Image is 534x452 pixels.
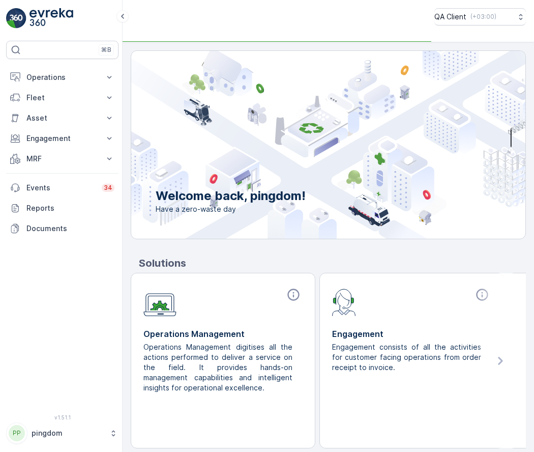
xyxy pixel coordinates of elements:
p: Fleet [26,93,98,103]
p: Welcome back, pingdom! [156,188,306,204]
p: Operations Management digitises all the actions performed to deliver a service on the field. It p... [143,342,294,393]
a: Reports [6,198,118,218]
img: logo_light-DOdMpM7g.png [29,8,73,29]
p: Documents [26,223,114,234]
div: PP [9,425,25,441]
button: QA Client(+03:00) [434,8,526,25]
button: PPpingdom [6,422,118,444]
p: Reports [26,203,114,213]
img: module-icon [332,288,356,316]
img: module-icon [143,288,176,317]
p: Engagement consists of all the activities for customer facing operations from order receipt to in... [332,342,483,373]
p: Asset [26,113,98,123]
button: Asset [6,108,118,128]
span: Have a zero-waste day [156,204,306,214]
a: Documents [6,218,118,239]
p: pingdom [32,428,104,438]
p: QA Client [434,12,466,22]
p: Engagement [332,328,491,340]
button: MRF [6,149,118,169]
p: Operations Management [143,328,303,340]
p: Events [26,183,96,193]
p: ⌘B [101,46,111,54]
img: city illustration [85,51,525,239]
p: ( +03:00 ) [470,13,496,21]
img: logo [6,8,26,29]
a: Events34 [6,178,118,198]
p: Engagement [26,133,98,144]
span: v 1.51.1 [6,414,118,420]
p: 34 [104,184,112,192]
button: Operations [6,67,118,88]
p: MRF [26,154,98,164]
p: Operations [26,72,98,82]
button: Engagement [6,128,118,149]
button: Fleet [6,88,118,108]
p: Solutions [139,256,526,271]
